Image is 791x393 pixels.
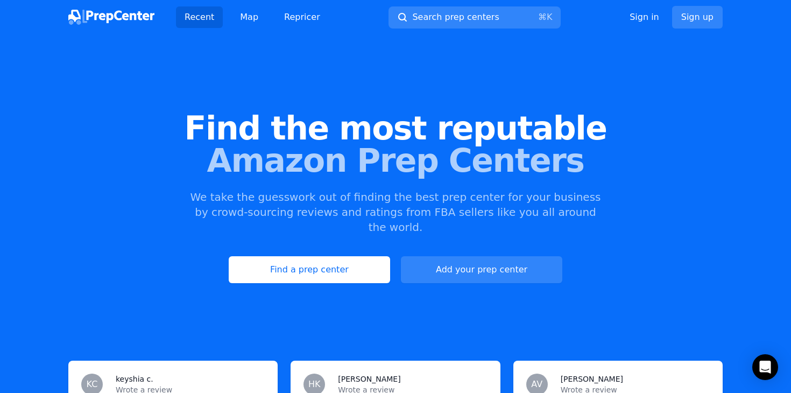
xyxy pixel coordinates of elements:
[276,6,329,28] a: Repricer
[17,144,774,177] span: Amazon Prep Centers
[672,6,723,29] a: Sign up
[531,380,542,389] span: AV
[547,12,553,22] kbd: K
[401,256,562,283] a: Add your prep center
[17,112,774,144] span: Find the most reputable
[189,190,602,235] p: We take the guesswork out of finding the best prep center for your business by crowd-sourcing rev...
[389,6,561,29] button: Search prep centers⌘K
[87,380,98,389] span: KC
[630,11,659,24] a: Sign in
[229,256,390,283] a: Find a prep center
[308,380,321,389] span: HK
[752,354,778,380] div: Open Intercom Messenger
[116,374,153,384] h3: keyshia c.
[68,10,154,25] img: PrepCenter
[231,6,267,28] a: Map
[176,6,223,28] a: Recent
[338,374,400,384] h3: [PERSON_NAME]
[412,11,499,24] span: Search prep centers
[538,12,547,22] kbd: ⌘
[561,374,623,384] h3: [PERSON_NAME]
